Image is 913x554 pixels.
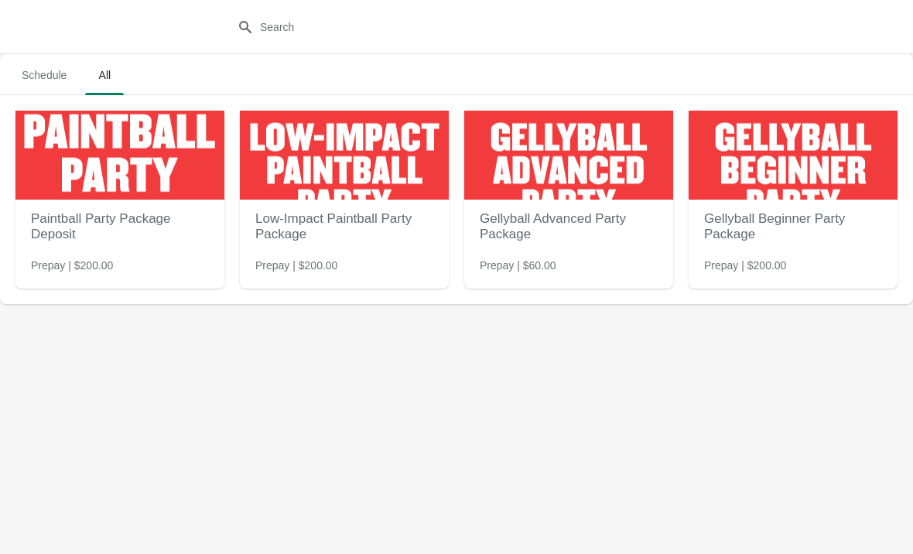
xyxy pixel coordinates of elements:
[480,258,556,273] span: Prepay | $60.00
[259,13,685,41] input: Search
[704,203,882,250] h2: Gellyball Beginner Party Package
[85,61,124,89] span: All
[255,203,433,250] h2: Low-Impact Paintball Party Package
[255,258,337,273] span: Prepay | $200.00
[464,111,673,200] img: Gellyball Advanced Party Package
[31,203,209,250] h2: Paintball Party Package Deposit
[480,203,658,250] h2: Gellyball Advanced Party Package
[15,111,224,200] img: Paintball Party Package Deposit
[240,111,449,200] img: Low-Impact Paintball Party Package
[689,111,898,200] img: Gellyball Beginner Party Package
[31,258,113,273] span: Prepay | $200.00
[704,258,786,273] span: Prepay | $200.00
[9,61,79,89] span: Schedule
